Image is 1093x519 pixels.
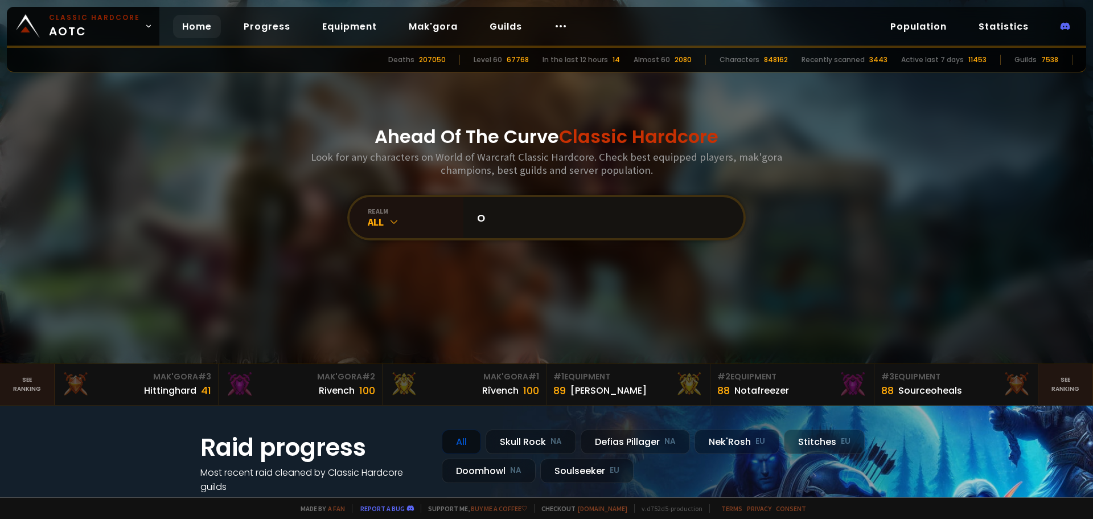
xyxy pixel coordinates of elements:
[389,371,539,383] div: Mak'Gora
[219,364,383,405] a: Mak'Gora#2Rivench100
[306,150,787,177] h3: Look for any characters on World of Warcraft Classic Hardcore. Check best equipped players, mak'g...
[198,371,211,382] span: # 3
[419,55,446,65] div: 207050
[717,371,867,383] div: Equipment
[570,383,647,398] div: [PERSON_NAME]
[634,504,702,513] span: v. d752d5 - production
[294,504,345,513] span: Made by
[874,364,1038,405] a: #3Equipment88Sourceoheals
[553,371,564,382] span: # 1
[747,504,771,513] a: Privacy
[400,15,467,38] a: Mak'gora
[319,383,355,398] div: Rivench
[720,55,759,65] div: Characters
[869,55,887,65] div: 3443
[442,459,536,483] div: Doomhowl
[421,504,527,513] span: Support me,
[755,436,765,447] small: EU
[442,430,481,454] div: All
[61,371,211,383] div: Mak'Gora
[1041,55,1058,65] div: 7538
[313,15,386,38] a: Equipment
[235,15,299,38] a: Progress
[200,495,274,508] a: See all progress
[776,504,806,513] a: Consent
[841,436,850,447] small: EU
[881,15,956,38] a: Population
[802,55,865,65] div: Recently scanned
[49,13,140,23] small: Classic Hardcore
[359,383,375,398] div: 100
[55,364,219,405] a: Mak'Gora#3Hittinghard41
[383,364,546,405] a: Mak'Gora#1Rîvench100
[881,371,894,382] span: # 3
[368,215,463,228] div: All
[471,504,527,513] a: Buy me a coffee
[328,504,345,513] a: a fan
[710,364,874,405] a: #2Equipment88Notafreezer
[173,15,221,38] a: Home
[578,504,627,513] a: [DOMAIN_NAME]
[550,436,562,447] small: NA
[388,55,414,65] div: Deaths
[559,124,718,149] span: Classic Hardcore
[1038,364,1093,405] a: Seeranking
[968,55,987,65] div: 11453
[581,430,690,454] div: Defias Pillager
[534,504,627,513] span: Checkout
[7,7,159,46] a: Classic HardcoreAOTC
[528,371,539,382] span: # 1
[507,55,529,65] div: 67768
[225,371,375,383] div: Mak'Gora
[200,430,428,465] h1: Raid progress
[523,383,539,398] div: 100
[881,371,1031,383] div: Equipment
[721,504,742,513] a: Terms
[49,13,140,40] span: AOTC
[553,371,703,383] div: Equipment
[360,504,405,513] a: Report a bug
[553,383,566,398] div: 89
[482,383,519,398] div: Rîvench
[717,383,730,398] div: 88
[540,459,634,483] div: Soulseeker
[368,207,463,215] div: realm
[734,383,789,398] div: Notafreezer
[764,55,788,65] div: 848162
[898,383,962,398] div: Sourceoheals
[717,371,730,382] span: # 2
[144,383,196,398] div: Hittinghard
[675,55,692,65] div: 2080
[613,55,620,65] div: 14
[695,430,779,454] div: Nek'Rosh
[901,55,964,65] div: Active last 7 days
[375,123,718,150] h1: Ahead Of The Curve
[1014,55,1037,65] div: Guilds
[474,55,502,65] div: Level 60
[969,15,1038,38] a: Statistics
[470,197,730,238] input: Search a character...
[546,364,710,405] a: #1Equipment89[PERSON_NAME]
[201,383,211,398] div: 41
[510,465,521,476] small: NA
[610,465,619,476] small: EU
[784,430,865,454] div: Stitches
[486,430,576,454] div: Skull Rock
[881,383,894,398] div: 88
[664,436,676,447] small: NA
[543,55,608,65] div: In the last 12 hours
[634,55,670,65] div: Almost 60
[362,371,375,382] span: # 2
[480,15,531,38] a: Guilds
[200,465,428,494] h4: Most recent raid cleaned by Classic Hardcore guilds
